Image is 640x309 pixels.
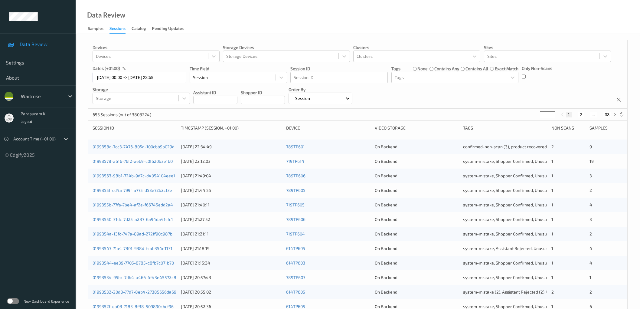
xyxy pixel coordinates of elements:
[463,125,547,131] div: Tags
[93,125,177,131] div: Session ID
[484,44,611,51] p: Sites
[590,112,597,117] button: ...
[93,275,176,280] a: 01993534-95bc-7db4-a466-4f43e45572c8
[463,173,601,178] span: system-mistake, Shopper Confirmed, Unusual-Activity, Picklist item alert
[589,125,623,131] div: Samples
[463,275,566,280] span: system-mistake, Shopper Confirmed, Unusual-Activity
[193,90,237,96] p: Assistant ID
[190,66,287,72] p: Time Field
[93,217,173,222] a: 01993550-31dc-7d25-a287-6a94da41cfc1
[181,274,282,281] div: [DATE] 20:57:43
[463,188,566,193] span: system-mistake, Shopper Confirmed, Unusual-Activity
[93,304,174,309] a: 0199352f-ea08-7183-8f38-509890cbcf96
[286,188,305,193] a: 789TP605
[286,260,305,265] a: 614TP603
[132,25,152,33] a: Catalog
[93,202,173,207] a: 0199355b-77fa-7be4-af2e-f66745edd2a4
[181,289,282,295] div: [DATE] 20:55:02
[551,275,553,280] span: 1
[375,289,459,295] div: On Backend
[375,245,459,251] div: On Backend
[181,144,282,150] div: [DATE] 22:34:49
[286,144,305,149] a: 789TP601
[181,202,282,208] div: [DATE] 21:40:11
[375,187,459,193] div: On Backend
[551,260,553,265] span: 1
[286,304,305,309] a: 614TP605
[181,245,282,251] div: [DATE] 21:18:19
[93,44,220,51] p: Devices
[551,246,553,251] span: 1
[286,275,305,280] a: 789TP603
[93,173,175,178] a: 01993563-98b1-724b-9d7c-d4054104eee1
[551,173,553,178] span: 1
[286,159,304,164] a: 719TP614
[375,125,459,131] div: Video Storage
[93,246,172,251] a: 01993547-71a4-7801-938d-fcab354e1131
[88,25,103,33] div: Samples
[463,217,566,222] span: system-mistake, Shopper Confirmed, Unusual-Activity
[551,159,553,164] span: 1
[93,289,176,294] a: 01993532-20d8-77d7-8eb4-27385656da69
[463,246,565,251] span: system-mistake, Assistant Rejected, Unusual-Activity
[434,66,459,72] label: contains any
[566,112,572,117] button: 1
[522,65,552,71] p: Only Non-Scans
[181,216,282,222] div: [DATE] 21:27:52
[289,87,353,93] p: Order By
[286,289,305,294] a: 614TP605
[353,44,480,51] p: Clusters
[551,125,585,131] div: Non Scans
[375,144,459,150] div: On Backend
[417,66,428,72] label: none
[578,112,584,117] button: 2
[589,246,592,251] span: 4
[463,231,566,236] span: system-mistake, Shopper Confirmed, Unusual-Activity
[181,260,282,266] div: [DATE] 21:15:34
[132,25,146,33] div: Catalog
[152,25,184,33] div: Pending Updates
[589,289,592,294] span: 2
[293,95,312,101] p: Session
[589,173,592,178] span: 3
[87,12,125,18] div: Data Review
[375,173,459,179] div: On Backend
[375,231,459,237] div: On Backend
[589,231,592,236] span: 2
[286,217,305,222] a: 789TP606
[223,44,350,51] p: Storage Devices
[551,289,554,294] span: 2
[551,304,553,309] span: 1
[603,112,611,117] button: 33
[375,260,459,266] div: On Backend
[109,25,132,34] a: Sessions
[286,231,305,236] a: 719TP604
[463,304,601,309] span: system-mistake, Shopper Confirmed, Unusual-Activity, Picklist item alert
[286,173,305,178] a: 789TP606
[589,144,592,149] span: 9
[93,231,172,236] a: 0199354a-13fc-747a-89ad-272ff90c987b
[286,202,305,207] a: 719TP605
[589,217,592,222] span: 3
[93,112,151,118] p: 653 Sessions (out of 3808224)
[375,202,459,208] div: On Backend
[551,231,553,236] span: 1
[93,144,175,149] a: 0199358d-7cc3-7476-805d-100cbb9b029d
[286,246,305,251] a: 614TP605
[589,159,594,164] span: 19
[551,188,553,193] span: 1
[463,159,566,164] span: system-mistake, Shopper Confirmed, Unusual-Activity
[465,66,488,72] label: contains all
[589,202,592,207] span: 4
[181,158,282,164] div: [DATE] 22:12:03
[589,260,592,265] span: 4
[181,231,282,237] div: [DATE] 21:21:11
[286,125,370,131] div: Device
[181,173,282,179] div: [DATE] 21:49:04
[463,289,584,294] span: system-mistake (2), Assistant Rejected (2), Unusual-Activity (2)
[375,216,459,222] div: On Backend
[589,304,592,309] span: 6
[551,217,553,222] span: 1
[93,188,172,193] a: 0199355f-cd4a-799f-a775-d53e72b2cf3e
[181,125,282,131] div: Timestamp (Session, +01:00)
